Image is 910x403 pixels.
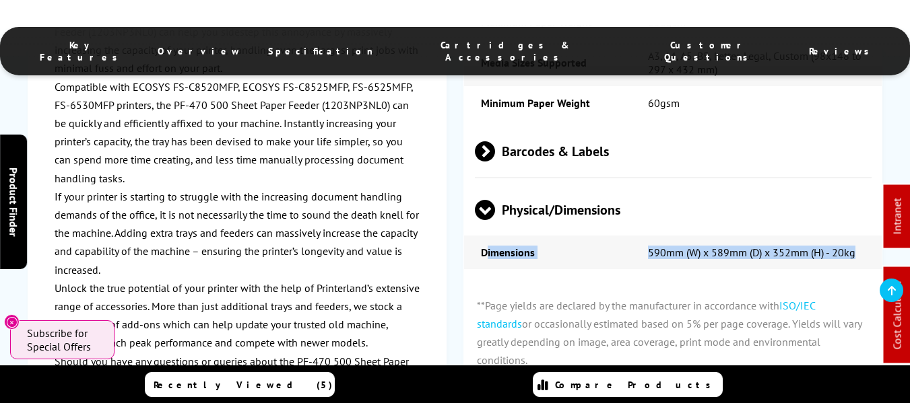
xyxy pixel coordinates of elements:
[555,379,718,391] span: Compare Products
[7,167,20,236] span: Product Finder
[464,235,631,269] td: Dimensions
[55,188,420,279] p: If your printer is starting to struggle with the increasing document handling demands of the offi...
[475,126,872,177] span: Barcodes & Labels
[154,379,333,391] span: Recently Viewed (5)
[890,198,904,235] a: Intranet
[158,45,241,57] span: Overview
[637,39,782,63] span: Customer Questions
[145,372,335,397] a: Recently Viewed (5)
[631,86,882,120] td: 60gsm
[55,78,420,188] p: Compatible with ECOSYS FS-C8520MFP, ECOSYS FS-C8525MFP, FS-6525MFP, FS-6530MFP printers, the PF-4...
[34,39,131,63] span: Key Features
[477,299,815,330] a: ISO/IEC standards
[475,185,872,235] span: Physical/Dimensions
[27,326,101,353] span: Subscribe for Special Offers
[55,279,420,353] p: Unlock the true potential of your printer with the help of Printerland’s extensive range of acces...
[890,281,904,350] a: Cost Calculator
[809,45,876,57] span: Reviews
[4,314,20,330] button: Close
[400,39,610,63] span: Cartridges & Accessories
[268,45,373,57] span: Specification
[463,283,882,383] p: **Page yields are declared by the manufacturer in accordance with or occasionally estimated based...
[464,86,631,120] td: Minimum Paper Weight
[533,372,723,397] a: Compare Products
[631,235,882,269] td: 590mm (W) x 589mm (D) x 352mm (H) - 20kg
